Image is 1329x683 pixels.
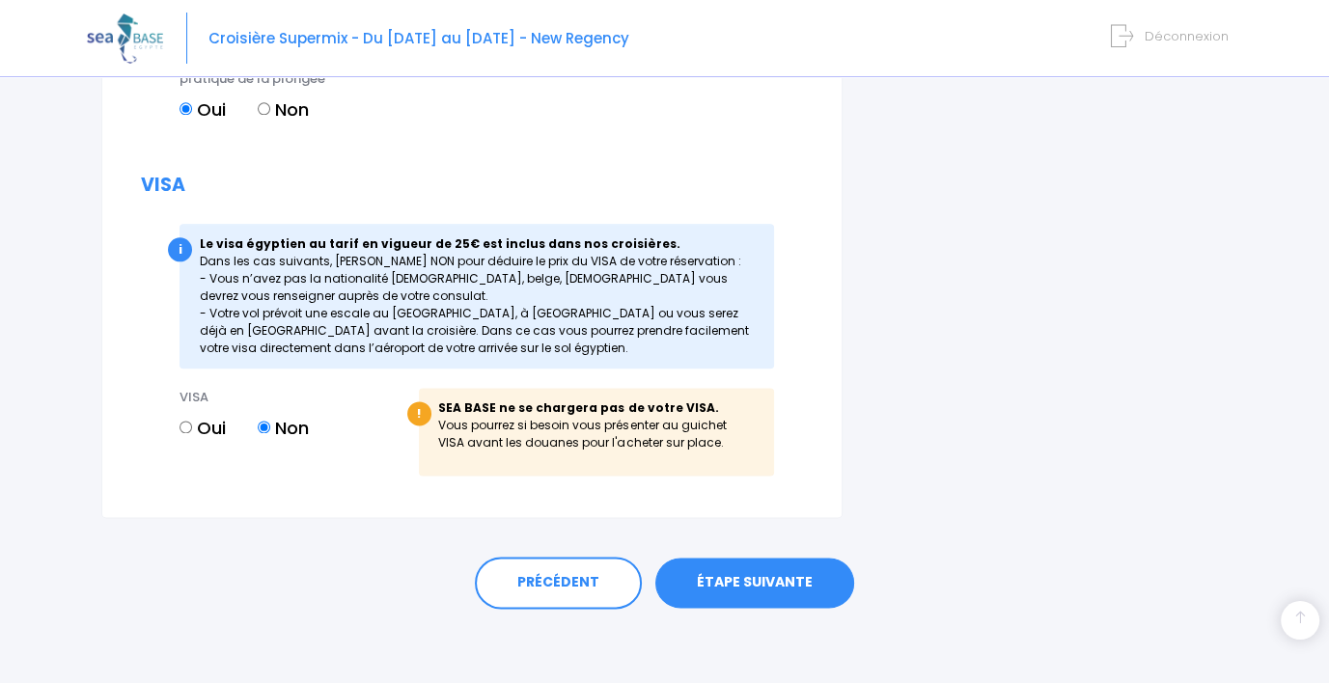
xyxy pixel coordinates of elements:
label: Oui [180,415,226,441]
a: PRÉCÉDENT [475,557,642,609]
strong: Le visa égyptien au tarif en vigueur de 25€ est inclus dans nos croisières. [200,235,680,252]
input: Oui [180,421,192,433]
a: ÉTAPE SUIVANTE [655,558,854,608]
label: Oui [180,96,226,123]
input: Non [258,421,270,433]
span: Croisière Supermix - Du [DATE] au [DATE] - New Regency [208,28,629,48]
div: Dans les cas suivants, [PERSON_NAME] NON pour déduire le prix du VISA de votre réservation : - Vo... [180,224,774,369]
h2: VISA [141,175,803,197]
p: Vous pourrez si besoin vous présenter au guichet VISA avant les douanes pour l'acheter sur place. [438,417,754,451]
label: Non [258,96,309,123]
input: Oui [180,102,192,115]
span: VISA [180,388,208,406]
input: Non [258,102,270,115]
div: i [168,237,192,261]
span: Déconnexion [1145,27,1229,45]
label: Non [258,415,309,441]
div: ! [407,401,431,425]
strong: SEA BASE ne se chargera pas de votre VISA. [438,399,718,416]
